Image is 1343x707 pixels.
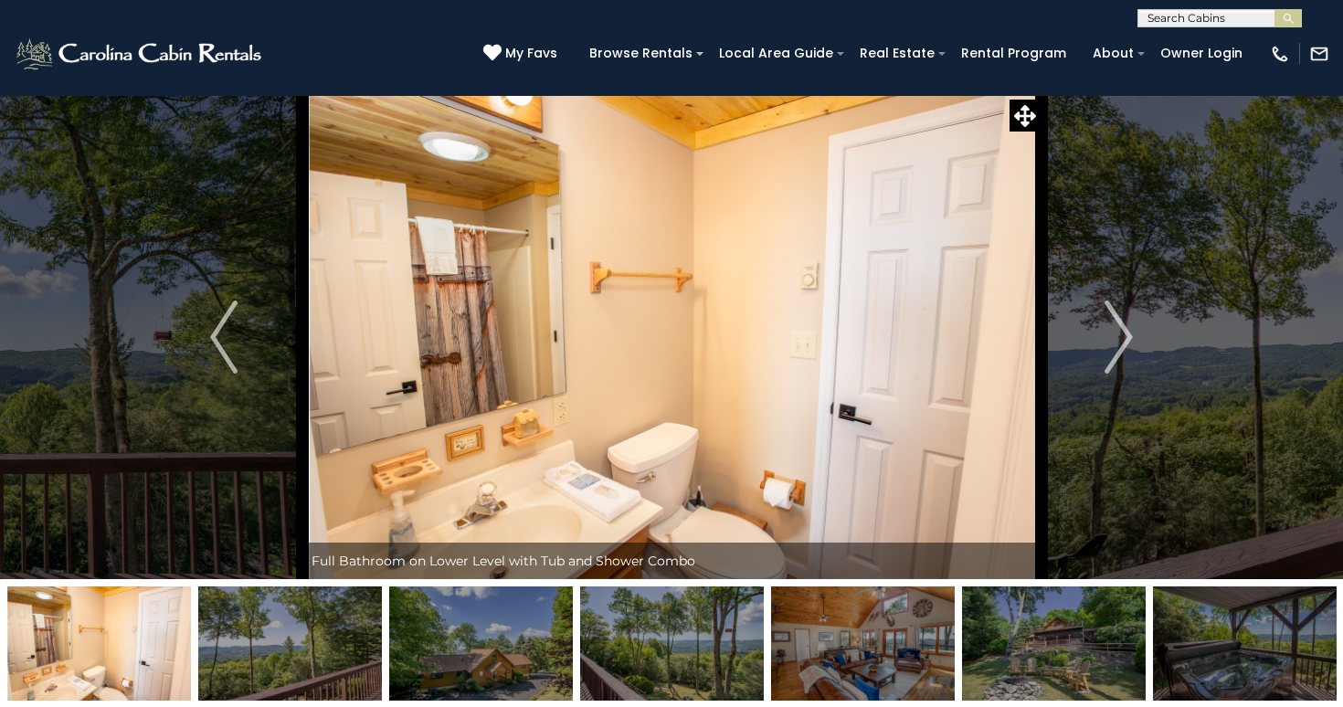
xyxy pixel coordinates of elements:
[851,39,944,68] a: Real Estate
[1084,39,1143,68] a: About
[1309,44,1329,64] img: mail-regular-white.png
[952,39,1075,68] a: Rental Program
[389,586,573,701] img: 163266994
[580,39,702,68] a: Browse Rentals
[710,39,842,68] a: Local Area Guide
[962,586,1146,701] img: 163266958
[1153,586,1337,701] img: 163266960
[1270,44,1290,64] img: phone-regular-white.png
[7,586,191,701] img: 163266992
[302,543,1042,579] div: Full Bathroom on Lower Level with Tub and Shower Combo
[14,36,267,72] img: White-1-2.png
[580,586,764,701] img: 163266957
[198,586,382,701] img: 163266993
[771,586,955,701] img: 163266995
[483,44,562,64] a: My Favs
[210,301,238,374] img: arrow
[1041,95,1197,579] button: Next
[146,95,302,579] button: Previous
[505,44,557,63] span: My Favs
[1151,39,1252,68] a: Owner Login
[1105,301,1133,374] img: arrow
